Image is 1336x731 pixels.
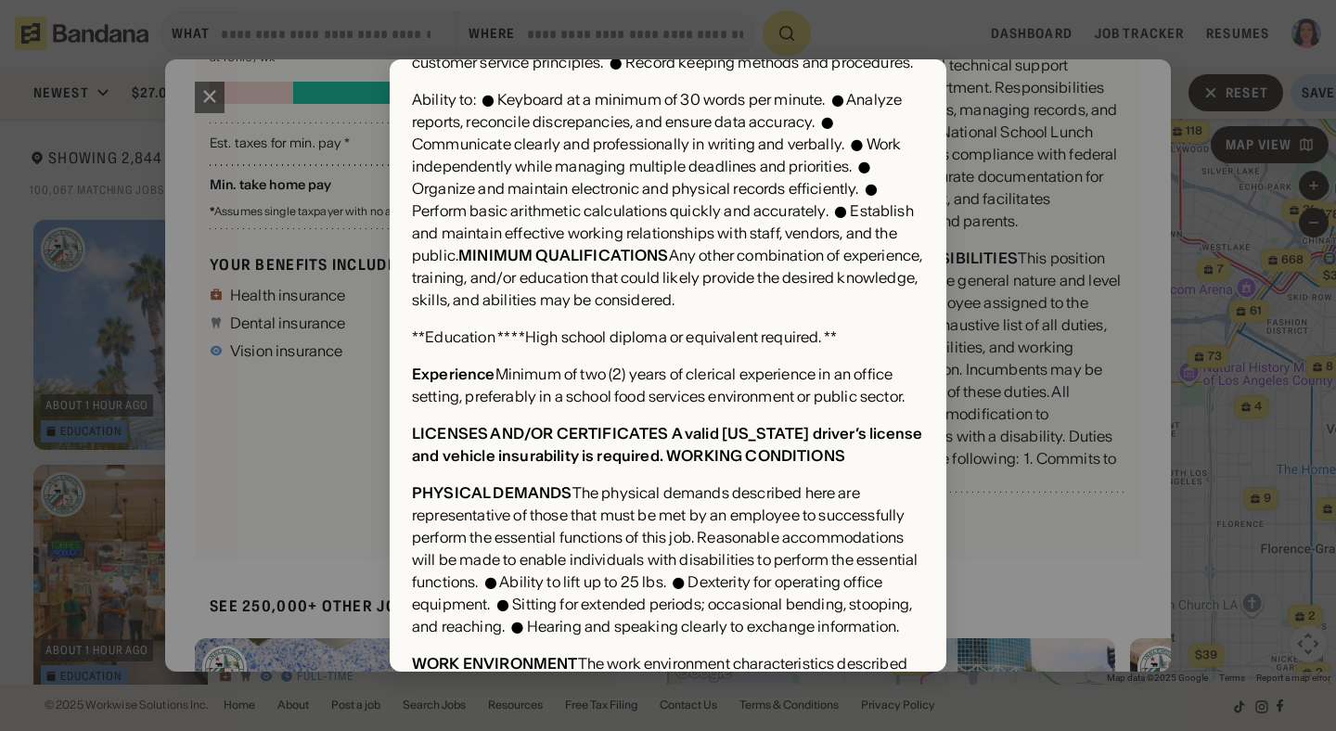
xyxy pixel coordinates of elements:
[666,446,845,465] div: WORKING CONDITIONS
[412,483,572,502] div: PHYSICAL DEMANDS
[412,363,924,407] div: Minimum of two (2) years of clerical experience in an office setting, preferably in a school food...
[412,365,495,383] div: Experience
[412,88,924,311] div: Ability to: ● Keyboard at a minimum of 30 words per minute. ● Analyze reports, reconcile discrepa...
[458,246,669,264] div: MINIMUM QUALIFICATIONS
[412,424,922,465] div: A valid [US_STATE] driver’s license and vehicle insurability is required.
[412,481,924,637] div: The physical demands described here are representative of those that must be met by an employee t...
[412,654,578,673] div: WORK ENVIRONMENT
[412,326,837,348] div: **Education ** **High school diploma or equivalent required. **
[412,424,668,442] div: LICENSES AND/OR CERTIFICATES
